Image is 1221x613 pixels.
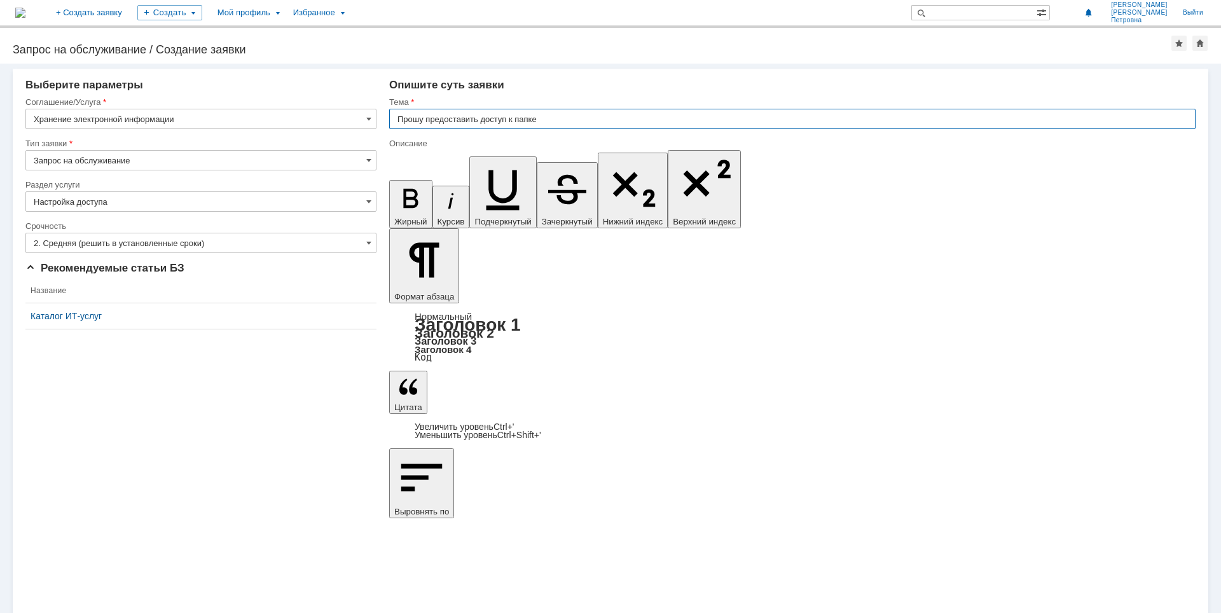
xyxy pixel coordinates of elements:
[389,228,459,303] button: Формат абзаца
[15,8,25,18] img: logo
[493,422,514,432] span: Ctrl+'
[25,139,374,148] div: Тип заявки
[25,79,143,91] span: Выберите параметры
[25,222,374,230] div: Срочность
[15,8,25,18] a: Перейти на домашнюю страницу
[25,262,184,274] span: Рекомендуемые статьи БЗ
[1037,6,1049,18] span: Расширенный поиск
[88,56,93,66] span: +
[415,422,514,432] a: Increase
[394,217,427,226] span: Жирный
[603,217,663,226] span: Нижний индекс
[497,430,541,440] span: Ctrl+Shift+'
[137,5,202,20] div: Создать
[598,153,668,228] button: Нижний индекс
[438,217,465,226] span: Курсив
[394,403,422,412] span: Цитата
[25,181,374,189] div: Раздел услуги
[474,217,531,226] span: Подчеркнутый
[389,423,1196,439] div: Цитата
[1111,9,1168,17] span: [PERSON_NAME]
[469,156,536,228] button: Подчеркнутый
[415,326,494,340] a: Заголовок 2
[5,5,186,25] div: Прошу предоставить доступ к папке (чтение и запись):
[394,507,449,516] span: Выровнять по
[1111,1,1168,9] span: [PERSON_NAME]
[394,292,454,301] span: Формат абзаца
[389,180,432,228] button: Жирный
[537,162,598,228] button: Зачеркнутый
[389,79,504,91] span: Опишите суть заявки
[668,150,741,228] button: Верхний индекс
[542,217,593,226] span: Зачеркнутый
[25,98,374,106] div: Соглашение/Услуга
[389,139,1193,148] div: Описание
[415,344,471,355] a: Заголовок 4
[415,335,476,347] a: Заголовок 3
[389,371,427,414] button: Цитата
[1192,36,1208,51] div: Сделать домашней страницей
[415,315,521,334] a: Заголовок 1
[673,217,736,226] span: Верхний индекс
[1171,36,1187,51] div: Добавить в избранное
[5,25,186,66] div: \\Runofsv0001\объекты$\33770 УКЛ-7 КуАзот\04_ПГ\ГТ\_РАБОЧАЯ ДОКУМЕНТАЦИЯ\2025-09_ВЫПУСК\Схемы
[389,98,1193,106] div: Тема
[13,43,1171,56] div: Запрос на обслуживание / Создание заявки
[25,279,376,303] th: Название
[389,312,1196,362] div: Формат абзаца
[389,448,454,518] button: Выровнять по
[415,352,432,363] a: Код
[432,186,470,228] button: Курсив
[31,311,371,321] a: Каталог ИТ-услуг
[415,311,472,322] a: Нормальный
[415,430,541,440] a: Decrease
[1111,17,1168,24] span: Петровна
